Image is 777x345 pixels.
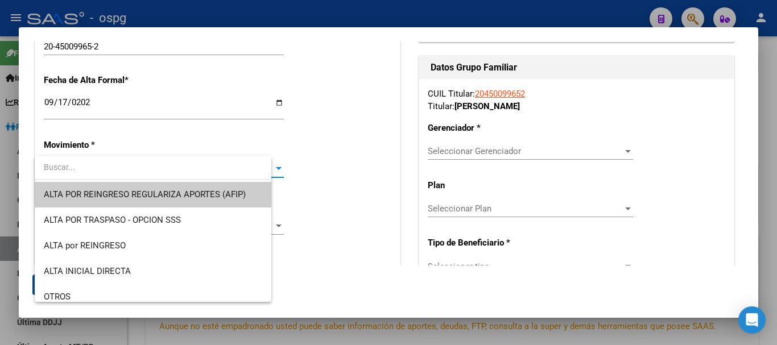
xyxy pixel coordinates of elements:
[35,155,271,179] input: dropdown search
[44,266,131,276] span: ALTA INICIAL DIRECTA
[44,215,181,225] span: ALTA POR TRASPASO - OPCION SSS
[44,189,246,199] span: ALTA POR REINGRESO REGULARIZA APORTES (AFIP)
[44,240,126,251] span: ALTA por REINGRESO
[738,306,766,334] div: Open Intercom Messenger
[44,292,71,302] span: OTROS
